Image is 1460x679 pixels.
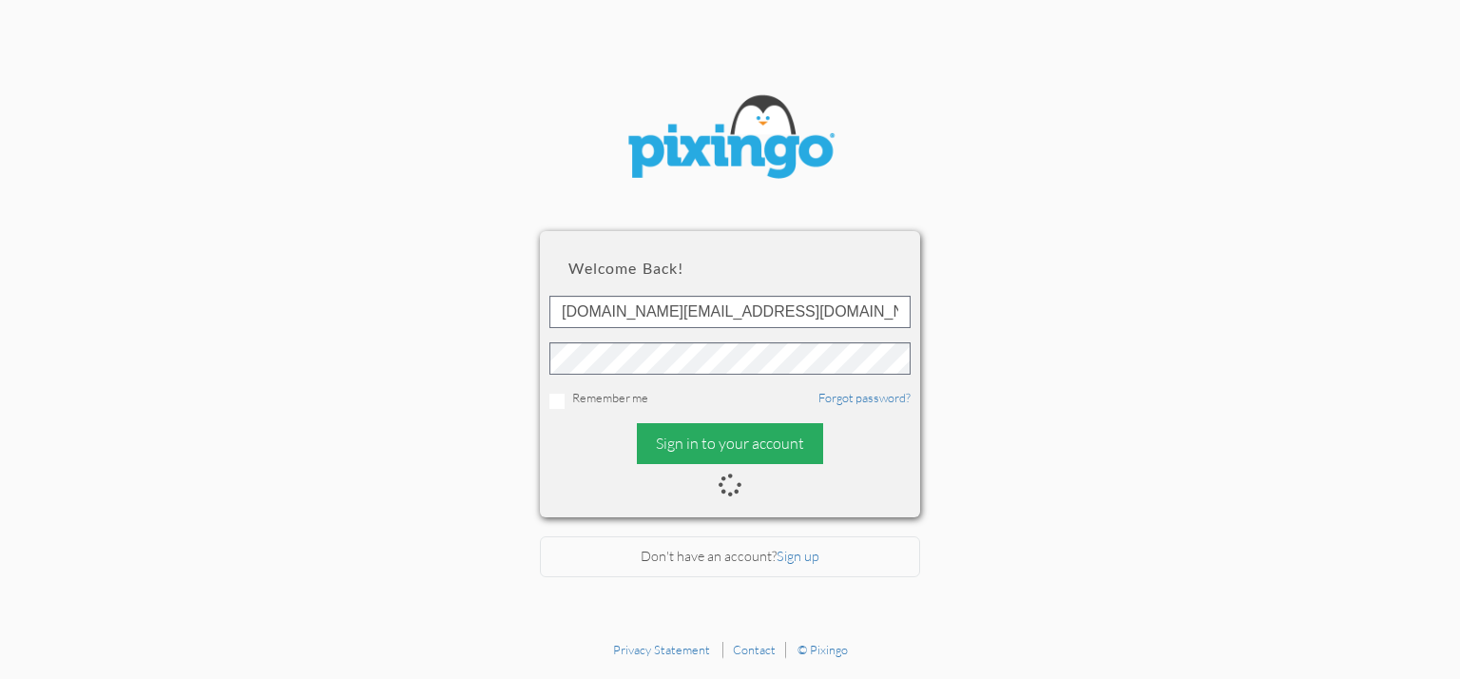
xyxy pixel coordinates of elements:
div: Don't have an account? [540,536,920,577]
a: © Pixingo [797,642,848,657]
a: Privacy Statement [613,642,710,657]
div: Remember me [549,389,911,409]
a: Contact [733,642,776,657]
div: Sign in to your account [637,423,823,464]
img: pixingo logo [616,86,844,193]
a: Sign up [777,548,819,564]
input: ID or Email [549,296,911,328]
h2: Welcome back! [568,260,892,277]
a: Forgot password? [818,390,911,405]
